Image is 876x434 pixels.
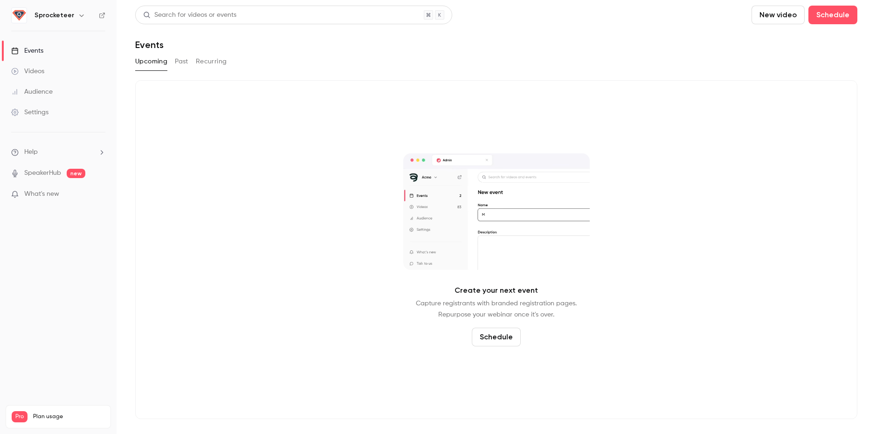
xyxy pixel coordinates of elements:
div: Videos [11,67,44,76]
span: Plan usage [33,413,105,420]
div: Events [11,46,43,55]
h1: Events [135,39,164,50]
button: Schedule [472,328,521,346]
button: Recurring [196,54,227,69]
p: Capture registrants with branded registration pages. Repurpose your webinar once it's over. [416,298,577,320]
div: Search for videos or events [143,10,236,20]
a: SpeakerHub [24,168,61,178]
span: new [67,169,85,178]
span: Pro [12,411,28,422]
h6: Sprocketeer [34,11,74,20]
iframe: Noticeable Trigger [94,190,105,199]
div: Audience [11,87,53,96]
div: Settings [11,108,48,117]
span: What's new [24,189,59,199]
span: Help [24,147,38,157]
p: Create your next event [455,285,538,296]
button: Upcoming [135,54,167,69]
li: help-dropdown-opener [11,147,105,157]
img: Sprocketeer [12,8,27,23]
button: Past [175,54,188,69]
button: New video [752,6,805,24]
button: Schedule [808,6,857,24]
